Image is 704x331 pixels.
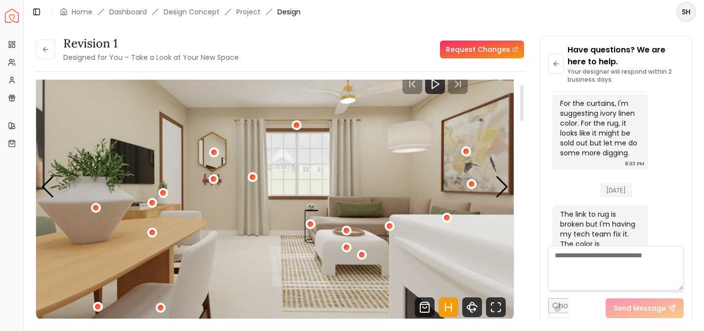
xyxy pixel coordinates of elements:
[560,209,638,259] div: The link to rug is broken but I'm having my tech team fix it. The color is Natural/Ivory/Brown
[36,52,514,321] img: Design Render 1
[568,44,684,68] p: Have questions? We are here to help.
[440,41,524,58] a: Request Changes
[72,7,92,17] a: Home
[60,7,301,17] nav: breadcrumb
[236,7,261,17] a: Project
[560,98,638,158] div: For the curtains, I'm suggesting ivory linen color. For the rug, it looks like it might be sold o...
[164,7,220,17] li: Design Concept
[63,52,239,62] small: Designed for You – Take a Look at Your New Space
[625,159,644,169] div: 8:33 PM
[677,3,695,21] span: SH
[5,9,19,23] a: Spacejoy
[36,52,514,321] div: Carousel
[568,68,684,84] p: Your designer will respond within 2 business days.
[486,297,506,317] svg: Fullscreen
[495,176,509,198] div: Next slide
[429,78,441,90] svg: Play
[439,297,458,317] svg: Hotspots Toggle
[63,36,239,51] h3: Revision 1
[462,297,482,317] svg: 360 View
[109,7,147,17] a: Dashboard
[41,176,54,198] div: Previous slide
[415,297,435,317] svg: Shop Products from this design
[5,9,19,23] img: Spacejoy Logo
[676,2,696,22] button: SH
[600,183,632,197] span: [DATE]
[277,7,301,17] span: Design
[36,52,514,321] div: 1 / 5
